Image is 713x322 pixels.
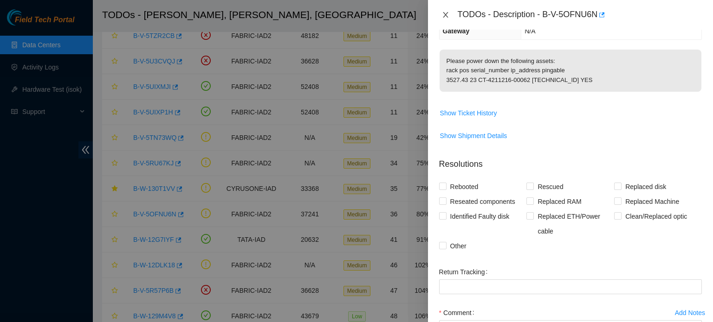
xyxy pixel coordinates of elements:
[439,305,478,320] label: Comment
[443,27,470,35] span: Gateway
[440,131,507,141] span: Show Shipment Details
[622,209,691,224] span: Clean/Replaced optic
[534,179,567,194] span: Rescued
[622,179,670,194] span: Replaced disk
[439,151,702,170] p: Resolutions
[622,194,683,209] span: Replaced Machine
[439,11,452,19] button: Close
[447,194,519,209] span: Reseated components
[439,265,492,279] label: Return Tracking
[440,128,508,143] button: Show Shipment Details
[525,27,535,35] span: N/A
[674,305,706,320] button: Add Notes
[447,179,482,194] span: Rebooted
[440,108,497,118] span: Show Ticket History
[534,194,585,209] span: Replaced RAM
[440,50,701,92] p: Please power down the following assets: rack pos serial_number ip_address pingable 3527.43 23 CT-...
[534,209,614,239] span: Replaced ETH/Power cable
[440,106,498,120] button: Show Ticket History
[675,309,705,316] div: Add Notes
[447,239,470,253] span: Other
[447,209,513,224] span: Identified Faulty disk
[442,11,449,19] span: close
[458,7,702,22] div: TODOs - Description - B-V-5OFNU6N
[439,279,702,294] input: Return Tracking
